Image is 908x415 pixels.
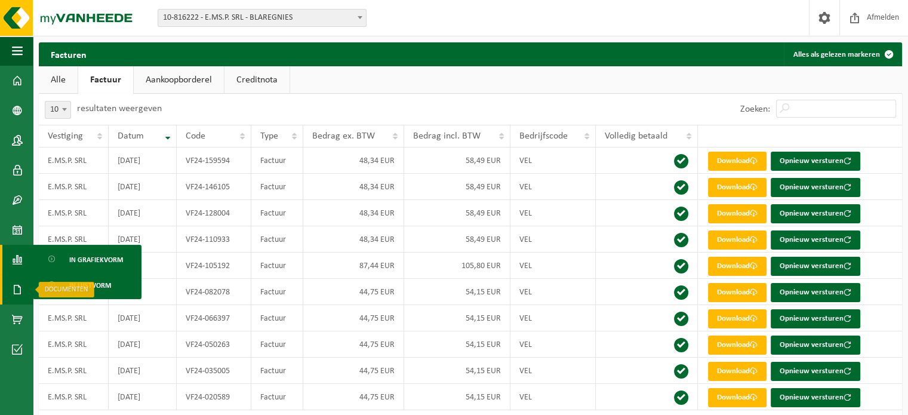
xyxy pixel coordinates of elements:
td: VF24-105192 [177,253,252,279]
td: 54,15 EUR [404,384,510,410]
td: [DATE] [109,200,177,226]
td: 105,80 EUR [404,253,510,279]
span: 10-816222 - E.MS.P. SRL - BLAREGNIES [158,10,366,26]
td: 48,34 EUR [303,174,404,200]
td: [DATE] [109,147,177,174]
td: VEL [510,226,596,253]
button: Opnieuw versturen [771,152,860,171]
a: Download [708,230,767,250]
td: VF24-128004 [177,200,252,226]
td: VEL [510,253,596,279]
td: Factuur [251,226,303,253]
td: VF24-082078 [177,279,252,305]
h2: Facturen [39,42,99,66]
td: [DATE] [109,331,177,358]
button: Opnieuw versturen [771,230,860,250]
td: VF24-020589 [177,384,252,410]
td: VF24-146105 [177,174,252,200]
a: Alle [39,66,78,94]
td: E.MS.P. SRL [39,305,109,331]
td: [DATE] [109,226,177,253]
button: Opnieuw versturen [771,257,860,276]
a: Factuur [78,66,133,94]
td: VF24-159594 [177,147,252,174]
a: In grafiekvorm [36,248,138,270]
td: [DATE] [109,253,177,279]
td: VF24-110933 [177,226,252,253]
td: 54,15 EUR [404,279,510,305]
td: Factuur [251,147,303,174]
span: Bedrijfscode [519,131,568,141]
span: In lijstvorm [69,274,111,297]
td: 44,75 EUR [303,384,404,410]
span: Volledig betaald [605,131,667,141]
button: Opnieuw versturen [771,388,860,407]
button: Opnieuw versturen [771,362,860,381]
span: 10-816222 - E.MS.P. SRL - BLAREGNIES [158,9,367,27]
a: Download [708,152,767,171]
td: VEL [510,384,596,410]
a: Download [708,309,767,328]
td: E.MS.P. SRL [39,331,109,358]
td: Factuur [251,279,303,305]
span: 10 [45,101,71,119]
a: Download [708,178,767,197]
a: In lijstvorm [36,273,138,296]
td: 54,15 EUR [404,305,510,331]
td: 58,49 EUR [404,200,510,226]
span: In grafiekvorm [69,248,123,271]
td: VEL [510,147,596,174]
td: [DATE] [109,305,177,331]
td: 48,34 EUR [303,226,404,253]
td: 44,75 EUR [303,331,404,358]
td: E.MS.P. SRL [39,384,109,410]
a: Creditnota [224,66,290,94]
a: Download [708,362,767,381]
span: Type [260,131,278,141]
td: 54,15 EUR [404,358,510,384]
td: Factuur [251,174,303,200]
button: Opnieuw versturen [771,178,860,197]
span: 10 [45,102,70,118]
td: VEL [510,331,596,358]
td: [DATE] [109,174,177,200]
td: 44,75 EUR [303,358,404,384]
td: E.MS.P. SRL [39,358,109,384]
label: Zoeken: [740,104,770,114]
button: Alles als gelezen markeren [784,42,901,66]
td: 54,15 EUR [404,331,510,358]
td: 44,75 EUR [303,279,404,305]
td: 58,49 EUR [404,174,510,200]
td: VEL [510,305,596,331]
button: Opnieuw versturen [771,336,860,355]
td: [DATE] [109,358,177,384]
td: 58,49 EUR [404,226,510,253]
button: Opnieuw versturen [771,204,860,223]
a: Download [708,257,767,276]
td: Factuur [251,358,303,384]
span: Bedrag incl. BTW [413,131,481,141]
label: resultaten weergeven [77,104,162,113]
td: E.MS.P. SRL [39,226,109,253]
td: E.MS.P. SRL [39,147,109,174]
td: Factuur [251,384,303,410]
span: Code [186,131,205,141]
td: VEL [510,200,596,226]
span: Datum [118,131,144,141]
button: Opnieuw versturen [771,309,860,328]
td: 48,34 EUR [303,147,404,174]
a: Aankoopborderel [134,66,224,94]
td: [DATE] [109,384,177,410]
td: VF24-050263 [177,331,252,358]
td: E.MS.P. SRL [39,200,109,226]
a: Download [708,388,767,407]
td: 87,44 EUR [303,253,404,279]
td: 44,75 EUR [303,305,404,331]
a: Download [708,336,767,355]
button: Opnieuw versturen [771,283,860,302]
td: VEL [510,174,596,200]
a: Download [708,204,767,223]
td: VEL [510,358,596,384]
td: 48,34 EUR [303,200,404,226]
td: [DATE] [109,279,177,305]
